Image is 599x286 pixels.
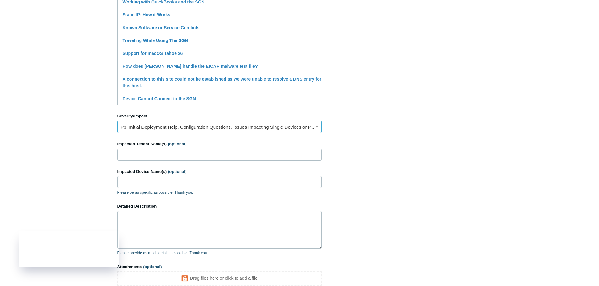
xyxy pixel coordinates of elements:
label: Impacted Device Name(s) [117,169,322,175]
span: (optional) [168,169,186,174]
a: How does [PERSON_NAME] handle the EICAR malware test file? [123,64,258,69]
span: (optional) [168,142,186,146]
label: Impacted Tenant Name(s) [117,141,322,147]
label: Attachments [117,264,322,270]
iframe: Todyl Status [19,231,119,267]
a: P3: Initial Deployment Help, Configuration Questions, Issues Impacting Single Devices or Past Out... [117,121,322,133]
label: Severity/Impact [117,113,322,119]
label: Detailed Description [117,203,322,209]
p: Please provide as much detail as possible. Thank you. [117,250,322,256]
a: Support for macOS Tahoe 26 [123,51,183,56]
span: (optional) [143,264,162,269]
a: Traveling While Using The SGN [123,38,188,43]
a: Device Cannot Connect to the SGN [123,96,196,101]
p: Please be as specific as possible. Thank you. [117,190,322,195]
a: Static IP: How it Works [123,12,170,17]
a: Known Software or Service Conflicts [123,25,200,30]
a: A connection to this site could not be established as we were unable to resolve a DNS entry for t... [123,77,322,88]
